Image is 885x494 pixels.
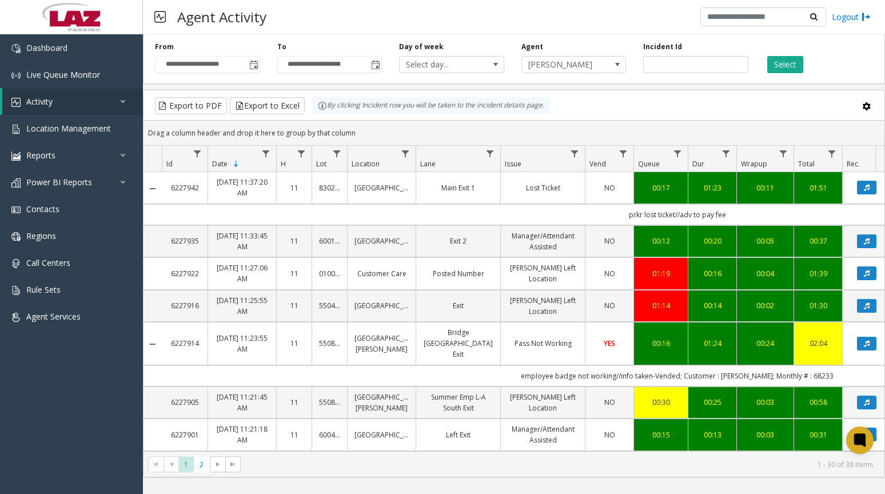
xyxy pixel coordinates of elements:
span: NO [604,269,615,278]
button: Export to PDF [155,97,227,114]
span: Go to the next page [210,456,225,472]
a: Wrapup Filter Menu [776,146,791,161]
a: 6227916 [169,300,201,311]
a: [GEOGRAPHIC_DATA] [354,236,409,246]
a: 6227942 [169,182,201,193]
span: Power BI Reports [26,177,92,188]
a: Collapse Details [143,184,162,193]
a: Exit [423,300,493,311]
button: Select [767,56,803,73]
span: Rec. [847,159,860,169]
a: 00:16 [641,338,681,349]
a: 01:39 [801,268,835,279]
a: NO [592,236,627,246]
a: [GEOGRAPHIC_DATA][PERSON_NAME] [354,392,409,413]
label: Agent [521,42,543,52]
span: Vend [589,159,606,169]
a: 00:24 [744,338,787,349]
a: 00:30 [641,397,681,408]
a: 01:24 [695,338,729,349]
a: Lot Filter Menu [329,146,345,161]
a: Pass Not Working [508,338,578,349]
a: 00:17 [641,182,681,193]
a: 11 [284,300,305,311]
a: [DATE] 11:23:55 AM [215,333,269,354]
a: 00:58 [801,397,835,408]
a: [GEOGRAPHIC_DATA][PERSON_NAME] [354,333,409,354]
div: 00:37 [801,236,835,246]
a: Issue Filter Menu [567,146,583,161]
label: From [155,42,174,52]
a: 6227901 [169,429,201,440]
span: Go to the last page [225,456,241,472]
a: Lost Ticket [508,182,578,193]
a: 01:30 [801,300,835,311]
a: [DATE] 11:37:20 AM [215,177,269,198]
a: Main Exit 1 [423,182,493,193]
span: Toggle popup [247,57,260,73]
span: Lane [420,159,436,169]
span: [PERSON_NAME] [522,57,605,73]
a: 11 [284,429,305,440]
span: Reports [26,150,55,161]
a: 6227914 [169,338,201,349]
span: Id [166,159,173,169]
span: Sortable [232,160,241,169]
img: 'icon' [11,152,21,161]
span: Dur [692,159,704,169]
a: Date Filter Menu [258,146,274,161]
a: Logout [832,11,871,23]
a: 11 [284,338,305,349]
a: Collapse Details [143,340,162,349]
a: 550855 [319,338,340,349]
span: Page 1 [178,457,194,472]
span: Live Queue Monitor [26,69,100,80]
a: Queue Filter Menu [670,146,685,161]
a: Total Filter Menu [824,146,840,161]
a: 01:19 [641,268,681,279]
a: Activity [2,88,143,115]
a: Lane Filter Menu [483,146,498,161]
span: Toggle popup [369,57,381,73]
span: Page 2 [194,457,209,472]
a: 11 [284,182,305,193]
a: 010016 [319,268,340,279]
div: 00:16 [695,268,729,279]
a: 11 [284,236,305,246]
a: 6227905 [169,397,201,408]
span: Activity [26,96,53,107]
a: 00:12 [641,236,681,246]
span: Lot [316,159,326,169]
a: [GEOGRAPHIC_DATA] [354,429,409,440]
label: Day of week [399,42,444,52]
span: Wrapup [741,159,767,169]
span: H [281,159,286,169]
a: 00:25 [695,397,729,408]
a: NO [592,182,627,193]
div: 01:14 [641,300,681,311]
span: NO [604,430,615,440]
a: 00:15 [641,429,681,440]
a: 00:03 [744,397,787,408]
button: Export to Excel [230,97,305,114]
img: logout [862,11,871,23]
img: 'icon' [11,286,21,295]
span: NO [604,236,615,246]
div: 00:13 [695,429,729,440]
a: H Filter Menu [294,146,309,161]
a: 00:20 [695,236,729,246]
img: 'icon' [11,232,21,241]
a: [GEOGRAPHIC_DATA] [354,300,409,311]
img: 'icon' [11,71,21,80]
div: Drag a column header and drop it here to group by that column [143,123,884,143]
span: YES [604,338,615,348]
span: Location [352,159,380,169]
